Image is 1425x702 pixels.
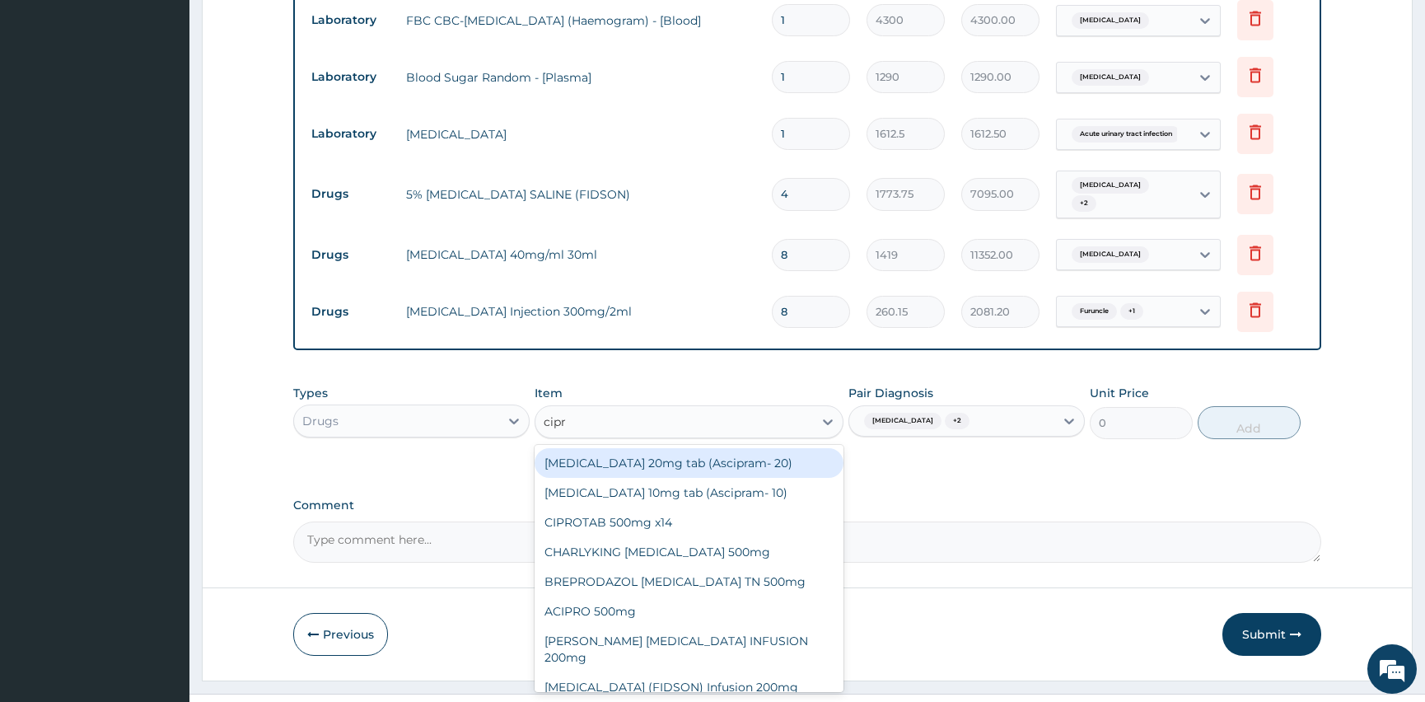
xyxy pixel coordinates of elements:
[293,386,328,400] label: Types
[293,498,1321,512] label: Comment
[535,385,563,401] label: Item
[1072,303,1117,320] span: Furuncle
[1072,69,1149,86] span: [MEDICAL_DATA]
[96,208,227,374] span: We're online!
[848,385,933,401] label: Pair Diagnosis
[1120,303,1143,320] span: + 1
[303,179,398,209] td: Drugs
[535,567,843,597] div: BREPRODAZOL [MEDICAL_DATA] TN 500mg
[398,295,764,328] td: [MEDICAL_DATA] Injection 300mg/2ml
[535,597,843,626] div: ACIPRO 500mg
[535,537,843,567] div: CHARLYKING [MEDICAL_DATA] 500mg
[1072,12,1149,29] span: [MEDICAL_DATA]
[535,508,843,537] div: CIPROTAB 500mg x14
[302,413,339,429] div: Drugs
[864,413,941,429] span: [MEDICAL_DATA]
[535,448,843,478] div: [MEDICAL_DATA] 20mg tab (Ascipram- 20)
[535,672,843,702] div: [MEDICAL_DATA] (FIDSON) Infusion 200mg
[1072,177,1149,194] span: [MEDICAL_DATA]
[1222,613,1321,656] button: Submit
[398,61,764,94] td: Blood Sugar Random - [Plasma]
[270,8,310,48] div: Minimize live chat window
[1090,385,1149,401] label: Unit Price
[8,450,314,508] textarea: Type your message and hit 'Enter'
[535,626,843,672] div: [PERSON_NAME] [MEDICAL_DATA] INFUSION 200mg
[30,82,67,124] img: d_794563401_company_1708531726252_794563401
[303,5,398,35] td: Laboratory
[303,119,398,149] td: Laboratory
[398,118,764,151] td: [MEDICAL_DATA]
[303,240,398,270] td: Drugs
[398,238,764,271] td: [MEDICAL_DATA] 40mg/ml 30ml
[535,478,843,508] div: [MEDICAL_DATA] 10mg tab (Ascipram- 10)
[303,62,398,92] td: Laboratory
[398,4,764,37] td: FBC CBC-[MEDICAL_DATA] (Haemogram) - [Blood]
[303,297,398,327] td: Drugs
[1198,406,1301,439] button: Add
[86,92,277,114] div: Chat with us now
[1072,195,1096,212] span: + 2
[945,413,969,429] span: + 2
[293,613,388,656] button: Previous
[1072,246,1149,263] span: [MEDICAL_DATA]
[398,178,764,211] td: 5% [MEDICAL_DATA] SALINE (FIDSON)
[1072,126,1180,143] span: Acute urinary tract infection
